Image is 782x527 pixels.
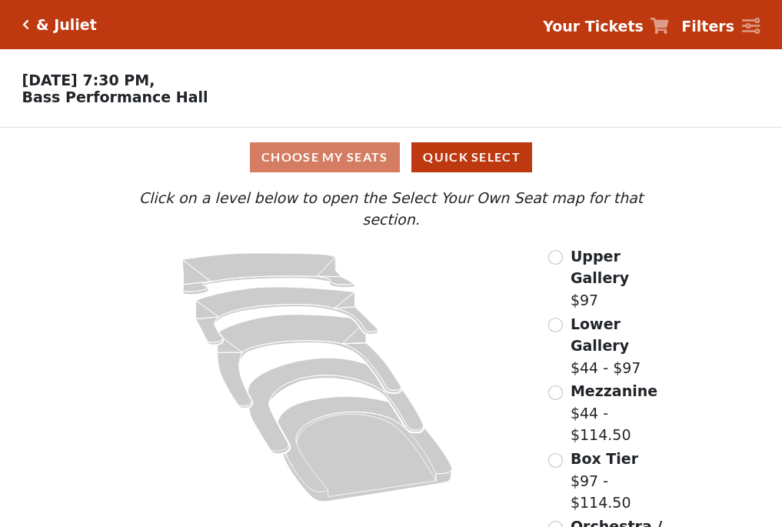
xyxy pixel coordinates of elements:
[571,245,674,312] label: $97
[571,248,629,287] span: Upper Gallery
[681,18,734,35] strong: Filters
[543,15,669,38] a: Your Tickets
[571,448,674,514] label: $97 - $114.50
[411,142,532,172] button: Quick Select
[196,287,378,345] path: Lower Gallery - Seats Available: 78
[571,380,674,446] label: $44 - $114.50
[278,396,453,502] path: Orchestra / Parterre Circle - Seats Available: 17
[36,16,97,34] h5: & Juliet
[571,315,629,355] span: Lower Gallery
[571,313,674,379] label: $44 - $97
[108,187,673,231] p: Click on a level below to open the Select Your Own Seat map for that section.
[543,18,644,35] strong: Your Tickets
[681,15,760,38] a: Filters
[22,19,29,30] a: Click here to go back to filters
[183,253,355,295] path: Upper Gallery - Seats Available: 287
[571,382,657,399] span: Mezzanine
[571,450,638,467] span: Box Tier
